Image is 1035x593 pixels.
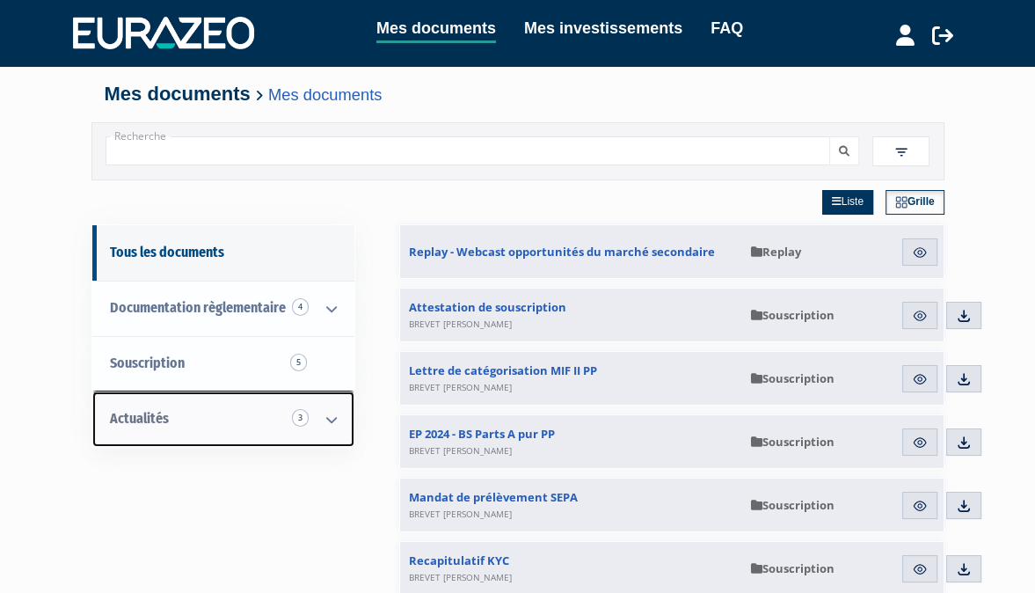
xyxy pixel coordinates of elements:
a: EP 2024 - BS Parts A pur PPBREVET [PERSON_NAME] [400,415,742,468]
img: download.svg [956,561,972,577]
span: BREVET [PERSON_NAME] [409,571,512,583]
a: FAQ [711,16,743,40]
a: Mes investissements [524,16,682,40]
img: eye.svg [912,308,928,324]
img: download.svg [956,371,972,387]
span: Souscription [751,307,835,323]
span: Actualités [110,410,169,427]
span: Replay - Webcast opportunités du marché secondaire [409,244,715,260]
a: Souscription5 [92,336,354,392]
a: Lettre de catégorisation MIF II PPBREVET [PERSON_NAME] [400,352,742,405]
a: Documentation règlementaire 4 [92,281,354,336]
span: 3 [292,409,309,427]
input: Recherche [106,136,830,165]
img: eye.svg [912,561,928,577]
a: Grille [886,190,944,215]
img: download.svg [956,498,972,514]
span: BREVET [PERSON_NAME] [409,381,512,393]
span: 5 [290,354,307,371]
h4: Mes documents [105,84,931,105]
img: eye.svg [912,245,928,260]
span: BREVET [PERSON_NAME] [409,318,512,330]
img: download.svg [956,308,972,324]
a: Mandat de prélèvement SEPABREVET [PERSON_NAME] [400,479,742,531]
img: eye.svg [912,435,928,450]
a: Replay - Webcast opportunités du marché secondaire [400,225,742,278]
span: 4 [292,298,309,316]
span: Souscription [751,560,835,576]
a: Liste [822,190,873,215]
img: eye.svg [912,371,928,387]
a: Mes documents [376,16,496,43]
span: Attestation de souscription [409,299,566,331]
span: BREVET [PERSON_NAME] [409,444,512,457]
img: 1732889491-logotype_eurazeo_blanc_rvb.png [73,17,254,48]
img: grid.svg [895,196,907,209]
img: download.svg [956,435,972,450]
span: Recapitulatif KYC [409,553,512,584]
span: Souscription [751,497,835,513]
span: Lettre de catégorisation MIF II PP [409,362,597,394]
span: Souscription [751,434,835,450]
span: Souscription [110,355,185,371]
a: Tous les documents [92,225,354,281]
img: filter.svg [893,144,909,160]
img: eye.svg [912,498,928,514]
span: Mandat de prélèvement SEPA [409,489,578,521]
a: Attestation de souscriptionBREVET [PERSON_NAME] [400,289,742,341]
a: Mes documents [268,85,382,104]
span: Replay [751,244,801,260]
span: BREVET [PERSON_NAME] [409,508,512,520]
span: EP 2024 - BS Parts A pur PP [409,426,555,458]
a: Actualités 3 [92,392,354,447]
span: Souscription [751,370,835,386]
span: Documentation règlementaire [110,299,286,316]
